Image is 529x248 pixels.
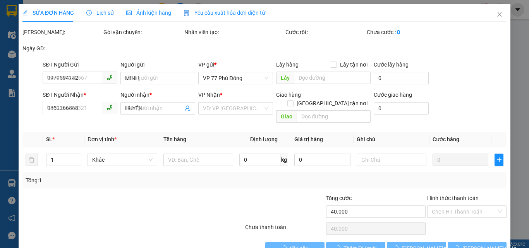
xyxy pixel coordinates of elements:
input: Cước lấy hàng [373,72,429,84]
span: SL [46,136,52,142]
b: Công ty TNHH Trọng Hiếu Phú Thọ - Nam Cường Limousine [94,9,302,30]
input: Dọc đường [297,110,370,123]
span: VP Nhận [198,92,220,98]
div: Cước rồi : [285,28,365,36]
span: Đơn vị tính [88,136,117,142]
div: Tổng: 1 [26,176,205,185]
div: Ngày GD: [22,44,102,53]
li: Hotline: 1900400028 [72,42,324,52]
span: clock-circle [86,10,92,15]
span: user-add [184,105,191,111]
span: Yêu cầu xuất hóa đơn điện tử [184,10,265,16]
span: Lấy tận nơi [337,60,370,69]
input: Ghi Chú [357,154,426,166]
div: VP gửi [198,60,273,69]
button: Close [489,4,510,26]
span: Giao hàng [276,92,301,98]
div: Nhân viên tạo: [184,28,284,36]
span: Giao [276,110,297,123]
span: edit [22,10,28,15]
span: Định lượng [250,136,277,142]
span: phone [106,74,113,80]
span: Lấy [276,72,294,84]
span: Tên hàng [163,136,186,142]
span: kg [280,154,288,166]
span: VP 77 Phù Đổng [203,72,268,84]
div: SĐT Người Nhận [43,91,117,99]
span: Lịch sử [86,10,114,16]
label: Hình thức thanh toán [427,195,479,201]
label: Cước lấy hàng [373,62,408,68]
th: Ghi chú [354,132,429,147]
span: Giá trị hàng [294,136,323,142]
span: plus [495,157,503,163]
span: Cước hàng [433,136,459,142]
button: plus [495,154,503,166]
li: Số nhà [STREET_ADDRESS][PERSON_NAME] [72,32,324,42]
label: Cước giao hàng [373,92,412,98]
img: icon [184,10,190,16]
div: Người gửi [120,60,195,69]
b: 0 [397,29,400,35]
span: close [496,11,503,17]
div: [PERSON_NAME]: [22,28,102,36]
span: [GEOGRAPHIC_DATA] tận nơi [293,99,370,108]
span: Khác [92,154,153,166]
div: Chưa cước : [366,28,446,36]
span: picture [126,10,132,15]
button: delete [26,154,38,166]
input: Dọc đường [294,72,370,84]
input: VD: Bàn, Ghế [163,154,233,166]
input: 0 [433,154,488,166]
div: Gói vận chuyển: [103,28,183,36]
div: Chưa thanh toán [244,223,325,236]
span: Ảnh kiện hàng [126,10,171,16]
span: SỬA ĐƠN HÀNG [22,10,74,16]
span: Lấy hàng [276,62,299,68]
div: Người nhận [120,91,195,99]
div: SĐT Người Gửi [43,60,117,69]
input: Cước giao hàng [373,102,429,115]
span: phone [106,104,113,111]
span: Tổng cước [326,195,352,201]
